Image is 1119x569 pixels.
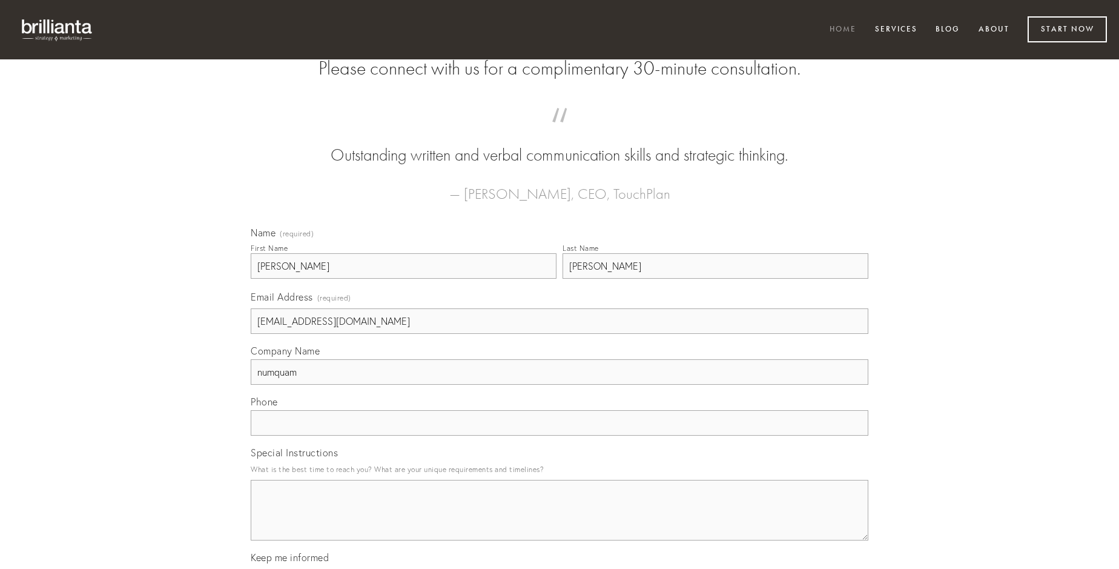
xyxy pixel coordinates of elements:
[317,290,351,306] span: (required)
[12,12,103,47] img: brillianta - research, strategy, marketing
[251,244,288,253] div: First Name
[251,551,329,564] span: Keep me informed
[251,291,313,303] span: Email Address
[270,120,849,144] span: “
[270,167,849,206] figcaption: — [PERSON_NAME], CEO, TouchPlan
[251,227,276,239] span: Name
[270,120,849,167] blockquote: Outstanding written and verbal communication skills and strategic thinking.
[251,447,338,459] span: Special Instructions
[251,461,868,477] p: What is the best time to reach you? What are your unique requirements and timelines?
[971,20,1017,40] a: About
[251,345,320,357] span: Company Name
[822,20,864,40] a: Home
[251,396,278,408] span: Phone
[1028,16,1107,42] a: Start Now
[928,20,968,40] a: Blog
[867,20,925,40] a: Services
[563,244,599,253] div: Last Name
[251,57,868,80] h2: Please connect with us for a complimentary 30-minute consultation.
[280,230,314,238] span: (required)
